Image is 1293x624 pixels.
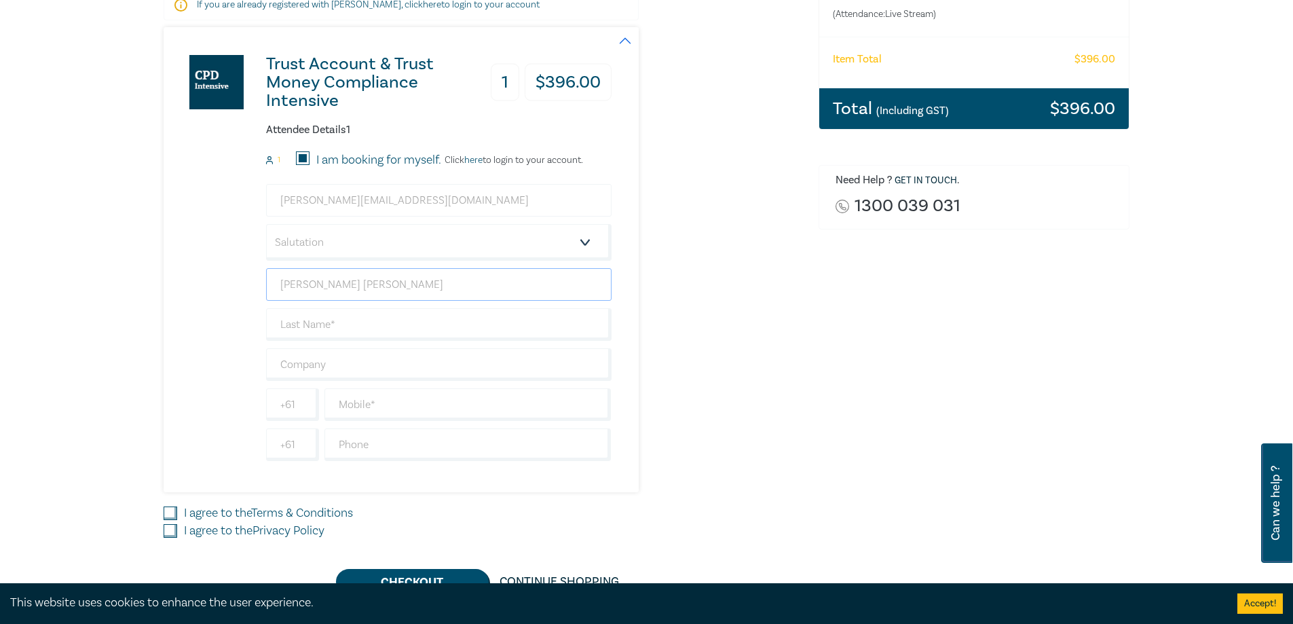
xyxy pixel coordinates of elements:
[1269,452,1282,555] span: Can we help ?
[278,155,280,165] small: 1
[324,428,612,461] input: Phone
[184,504,353,522] label: I agree to the
[464,154,483,166] a: here
[489,569,630,595] a: Continue Shopping
[184,522,324,540] label: I agree to the
[336,569,489,595] button: Checkout
[266,268,612,301] input: First Name*
[266,428,319,461] input: +61
[324,388,612,421] input: Mobile*
[316,151,441,169] label: I am booking for myself.
[525,64,612,101] h3: $ 396.00
[251,505,353,521] a: Terms & Conditions
[491,64,519,101] h3: 1
[833,53,882,66] h6: Item Total
[833,100,949,117] h3: Total
[266,184,612,217] input: Attendee Email*
[1074,53,1115,66] h6: $ 396.00
[266,55,489,110] h3: Trust Account & Trust Money Compliance Intensive
[441,155,583,166] p: Click to login to your account.
[895,175,957,187] a: Get in touch
[189,55,244,109] img: Trust Account & Trust Money Compliance Intensive
[1237,593,1283,614] button: Accept cookies
[1050,100,1115,117] h3: $ 396.00
[836,174,1119,187] h6: Need Help ? .
[855,197,960,215] a: 1300 039 031
[252,523,324,538] a: Privacy Policy
[266,348,612,381] input: Company
[266,124,612,136] h6: Attendee Details 1
[10,594,1217,612] div: This website uses cookies to enhance the user experience.
[266,308,612,341] input: Last Name*
[266,388,319,421] input: +61
[876,104,949,117] small: (Including GST)
[833,7,1062,21] small: (Attendance: Live Stream )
